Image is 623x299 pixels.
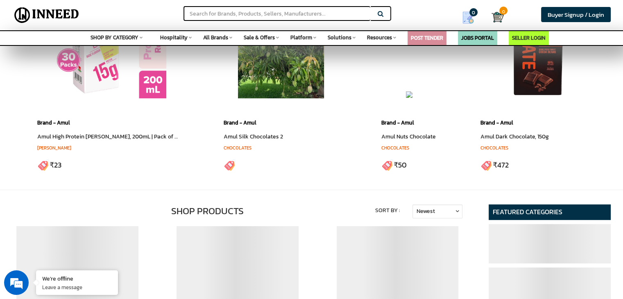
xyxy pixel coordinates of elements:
img: Show My Quotes [462,11,474,24]
a: Chocolates [224,145,251,151]
span: SHOP BY CATEGORY [91,34,138,41]
a: POST TENDER [411,34,443,42]
a: Chocolates [480,145,508,151]
ins: 23 [54,160,61,170]
a: Brand - Amul [381,119,414,127]
img: Cart [492,11,504,23]
a: Amul High Protein [PERSON_NAME], 200mL | Pack of 30 [37,132,181,141]
span: Resources [367,34,392,41]
span: Hospitality [160,34,188,41]
a: Chocolates [381,145,409,151]
span: ₹ [50,160,54,170]
a: JOBS PORTAL [461,34,494,42]
a: Buyer Signup / Login [541,7,611,22]
span: Solutions [328,34,351,41]
img: Inneed.Market [11,5,82,25]
label: Shop Products [171,204,244,218]
label: Sort By : [375,206,400,215]
img: inneed-price-tag.png [480,159,493,171]
a: my Quotes 0 [451,8,492,27]
a: Amul Dark Chocolate, 150g [480,132,549,141]
a: Brand - Amul [224,119,256,127]
span: ₹ [394,160,398,170]
ins: 472 [497,160,509,170]
img: 404.gif [406,91,412,98]
span: 0 [499,7,507,15]
img: inneed-price-tag.png [37,159,50,171]
a: Amul Silk Chocolates 2 [224,132,283,141]
a: Brand - Amul [480,119,513,127]
img: inneed-price-tag.png [224,159,236,171]
input: Search for Brands, Products, Sellers, Manufacturers... [184,6,370,21]
a: SELLER LOGIN [512,34,546,42]
h4: Featured Categories [489,204,611,220]
span: Buyer Signup / Login [548,10,604,19]
span: 0 [469,8,478,16]
p: Leave a message [42,283,112,291]
div: We're offline [42,274,112,282]
span: Platform [290,34,312,41]
a: Amul Nuts Chocolate [381,132,436,141]
img: inneed-price-tag.png [381,159,394,171]
span: ₹ [493,160,497,170]
span: All Brands [203,34,228,41]
span: Sale & Offers [244,34,275,41]
a: [PERSON_NAME] [37,145,71,151]
a: Brand - Amul [37,119,70,127]
ins: 50 [398,160,407,170]
a: Cart 0 [492,8,498,26]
